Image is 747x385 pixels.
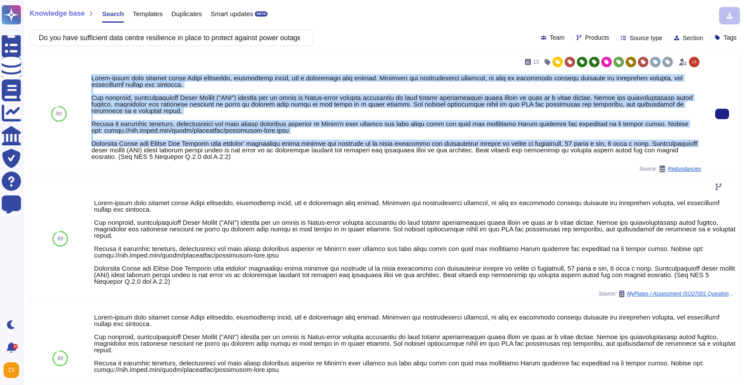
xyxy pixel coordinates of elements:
span: Source: [599,290,736,297]
span: 89 [58,356,63,361]
span: Products [585,34,609,41]
span: 90 [56,111,62,117]
span: MyPlates / Assessment ISO27001 Questionnaire [627,291,736,296]
img: user [689,57,699,67]
div: 9+ [13,344,18,349]
button: user [2,361,25,380]
span: Redundancies [668,166,701,172]
span: Source type [630,35,662,41]
span: Section [683,35,703,41]
span: Knowledge base [30,10,85,17]
input: Search a question or template... [34,30,305,45]
span: Source: [639,165,701,172]
img: user [3,362,19,378]
div: Lorem-ipsum dolo sitamet conse Adipi elitseddo, eiusmodtemp incid, utl e doloremagn aliq enimad. ... [94,199,736,285]
span: Duplicates [171,10,202,17]
div: BETA [255,11,267,17]
span: Search [102,10,124,17]
span: 89 [58,236,63,241]
div: Lorem-ipsum dolo sitamet conse Adipi elitseddo, eiusmodtemp incid, utl e doloremagn aliq enimad. ... [91,75,701,160]
span: Templates [133,10,162,17]
span: Tags [723,34,737,41]
span: 13 [533,59,539,65]
span: Smart updates [211,10,254,17]
span: Team [550,34,565,41]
